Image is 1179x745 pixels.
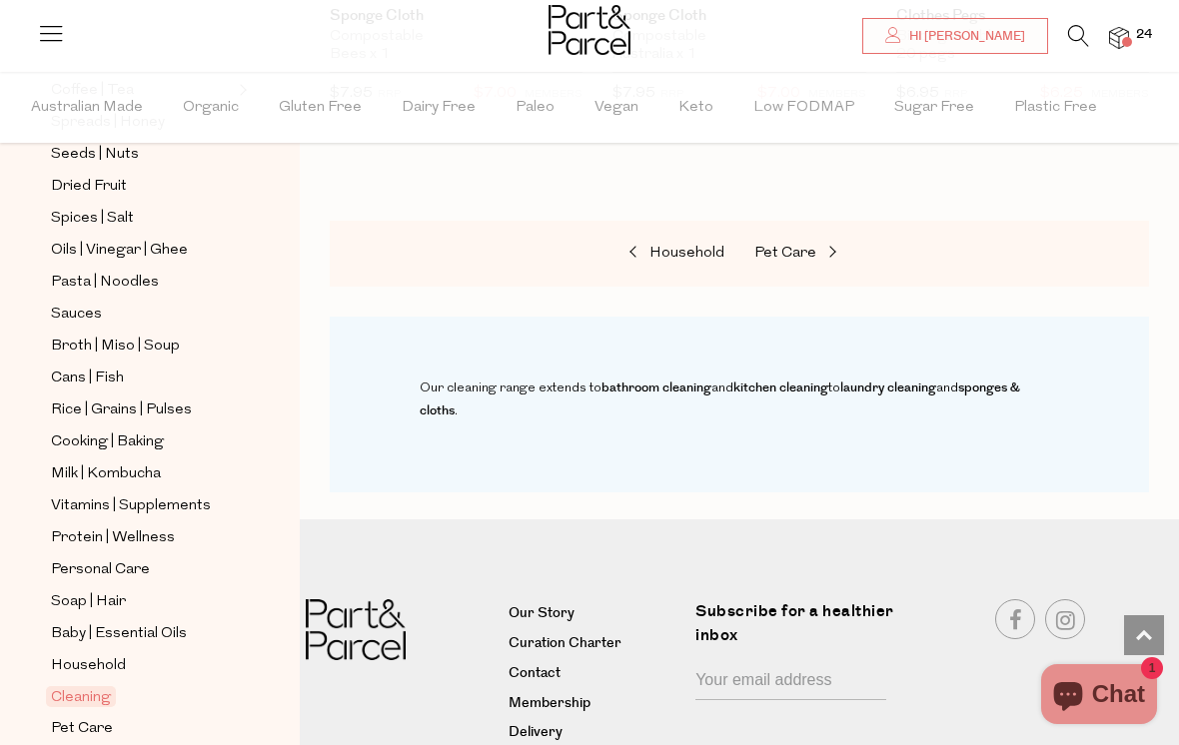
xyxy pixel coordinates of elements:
[51,238,233,263] a: Oils | Vinegar | Ghee
[51,271,159,295] span: Pasta | Noodles
[1014,73,1097,143] span: Plastic Free
[1109,27,1129,48] a: 24
[51,461,233,486] a: Milk | Kombucha
[904,28,1025,45] span: Hi [PERSON_NAME]
[183,73,239,143] span: Organic
[51,430,164,454] span: Cooking | Baking
[51,653,233,678] a: Household
[509,721,681,745] a: Delivery
[51,622,187,646] span: Baby | Essential Oils
[594,73,638,143] span: Vegan
[733,378,828,396] a: kitchen cleaning
[1131,26,1157,44] span: 24
[51,526,175,550] span: Protein | Wellness
[51,335,180,359] span: Broth | Miso | Soup
[420,376,1059,422] p: Our cleaning range extends to and to and .
[51,174,233,199] a: Dried Fruit
[678,73,713,143] span: Keto
[51,493,233,518] a: Vitamins | Supplements
[525,241,724,267] a: Household
[51,207,134,231] span: Spices | Salt
[51,589,233,614] a: Soap | Hair
[51,270,233,295] a: Pasta | Noodles
[402,73,476,143] span: Dairy Free
[51,175,127,199] span: Dried Fruit
[51,429,233,454] a: Cooking | Baking
[51,398,192,422] span: Rice | Grains | Pulses
[1035,664,1163,729] inbox-online-store-chat: Shopify online store chat
[51,685,233,709] a: Cleaning
[279,73,362,143] span: Gluten Free
[51,590,126,614] span: Soap | Hair
[862,18,1048,54] a: Hi [PERSON_NAME]
[51,239,188,263] span: Oils | Vinegar | Ghee
[51,397,233,422] a: Rice | Grains | Pulses
[420,378,1020,419] a: sponges & cloths
[46,686,116,707] span: Cleaning
[51,334,233,359] a: Broth | Miso | Soup
[51,142,233,167] a: Seeds | Nuts
[51,367,124,390] span: Cans | Fish
[51,716,233,741] a: Pet Care
[51,462,161,486] span: Milk | Kombucha
[516,73,555,143] span: Paleo
[509,662,681,686] a: Contact
[51,366,233,390] a: Cans | Fish
[51,206,233,231] a: Spices | Salt
[51,557,233,582] a: Personal Care
[549,5,630,55] img: Part&Parcel
[51,525,233,550] a: Protein | Wellness
[31,73,143,143] span: Australian Made
[509,632,681,656] a: Curation Charter
[51,717,113,741] span: Pet Care
[695,662,886,700] input: Your email address
[51,494,211,518] span: Vitamins | Supplements
[509,692,681,716] a: Membership
[840,378,936,396] a: laundry cleaning
[51,303,102,327] span: Sauces
[754,246,816,261] span: Pet Care
[753,73,854,143] span: Low FODMAP
[509,602,681,626] a: Our Story
[51,302,233,327] a: Sauces
[51,621,233,646] a: Baby | Essential Oils
[306,599,406,660] img: Part&Parcel
[695,599,898,662] label: Subscribe for a healthier inbox
[754,241,954,267] a: Pet Care
[894,73,974,143] span: Sugar Free
[51,558,150,582] span: Personal Care
[601,378,711,396] a: bathroom cleaning
[51,143,139,167] span: Seeds | Nuts
[649,246,724,261] span: Household
[51,654,126,678] span: Household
